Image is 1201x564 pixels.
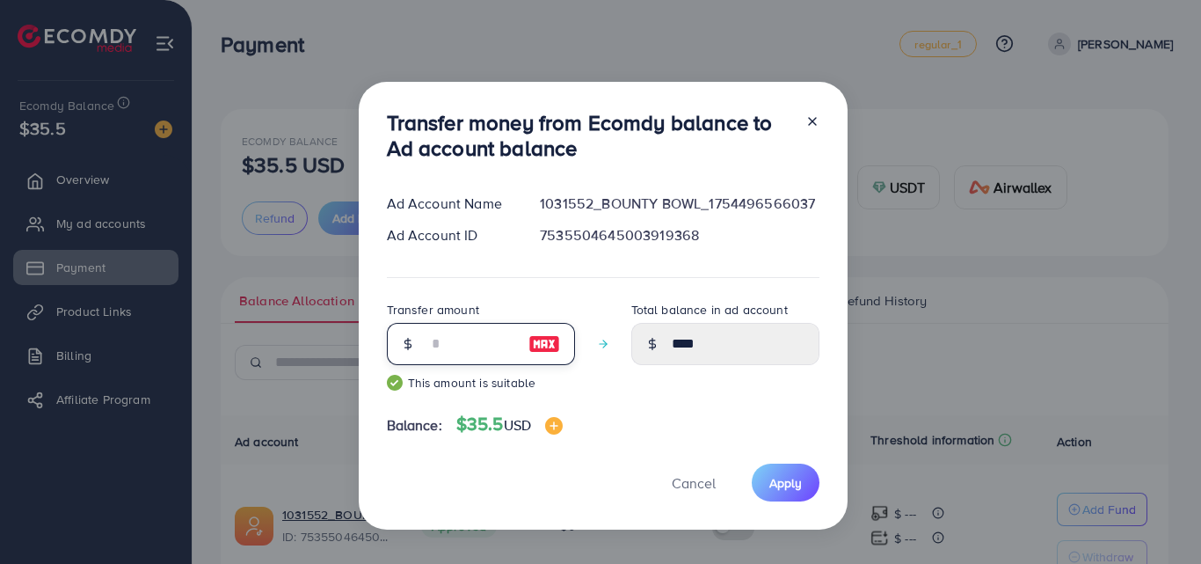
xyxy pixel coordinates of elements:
[456,414,563,436] h4: $35.5
[504,415,531,435] span: USD
[387,375,403,391] img: guide
[1126,485,1188,551] iframe: Chat
[752,464,819,502] button: Apply
[631,301,788,319] label: Total balance in ad account
[672,473,716,493] span: Cancel
[526,225,833,245] div: 7535504645003919368
[387,301,479,319] label: Transfer amount
[526,194,833,214] div: 1031552_BOUNTY BOWL_1754496566037
[387,110,791,161] h3: Transfer money from Ecomdy balance to Ad account balance
[373,194,527,214] div: Ad Account Name
[769,474,802,492] span: Apply
[373,225,527,245] div: Ad Account ID
[387,415,442,436] span: Balance:
[650,464,738,502] button: Cancel
[545,417,563,435] img: image
[528,333,560,355] img: image
[387,374,575,392] small: This amount is suitable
